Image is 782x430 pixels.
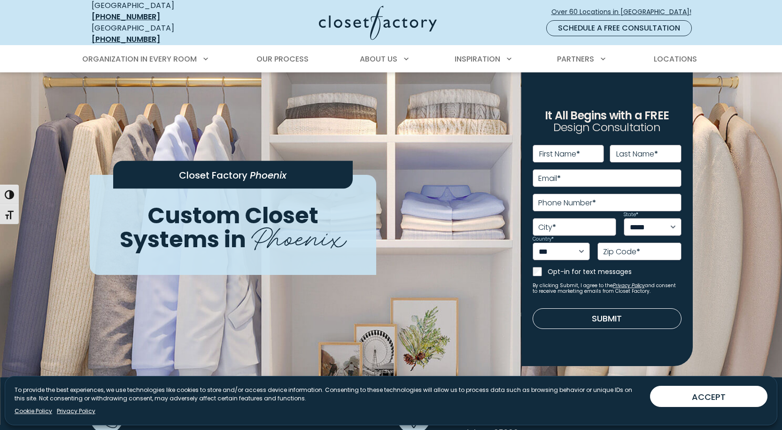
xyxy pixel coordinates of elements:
label: Email [538,175,561,182]
nav: Primary Menu [76,46,707,72]
span: Inspiration [455,54,500,64]
a: Privacy Policy [613,282,645,289]
span: Our Process [256,54,309,64]
a: [PHONE_NUMBER] [92,34,160,45]
a: [PHONE_NUMBER] [131,415,198,426]
span: Partners [557,54,594,64]
label: First Name [539,150,580,158]
a: Privacy Policy [57,407,95,415]
span: About Us [360,54,397,64]
a: [PHONE_NUMBER] [92,11,160,22]
label: Last Name [616,150,658,158]
span: It All Begins with a FREE [545,108,669,123]
span: Design Consultation [553,120,660,135]
span: Custom Closet Systems in [120,200,318,255]
span: Over 60 Locations in [GEOGRAPHIC_DATA]! [551,7,699,17]
img: Closet Factory Logo [319,6,437,40]
small: By clicking Submit, I agree to the and consent to receive marketing emails from Closet Factory. [533,283,681,294]
span: [STREET_ADDRESS] [438,415,511,426]
button: Submit [533,308,681,329]
label: Phone Number [538,199,596,207]
span: Locations [654,54,697,64]
a: Schedule a Free Consultation [546,20,692,36]
button: ACCEPT [650,386,767,407]
span: Organization in Every Room [82,54,197,64]
span: Phoenix [250,169,286,182]
span: Phoenix [251,214,346,257]
p: To provide the best experiences, we use technologies like cookies to store and/or access device i... [15,386,643,403]
a: Cookie Policy [15,407,52,415]
label: Country [533,237,554,242]
a: Over 60 Locations in [GEOGRAPHIC_DATA]! [551,4,699,20]
label: Zip Code [603,248,640,256]
label: State [624,212,638,217]
label: City [538,224,556,231]
label: Opt-in for text messages [548,267,681,276]
span: Closet Factory [179,169,248,182]
div: [GEOGRAPHIC_DATA] [92,23,228,45]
